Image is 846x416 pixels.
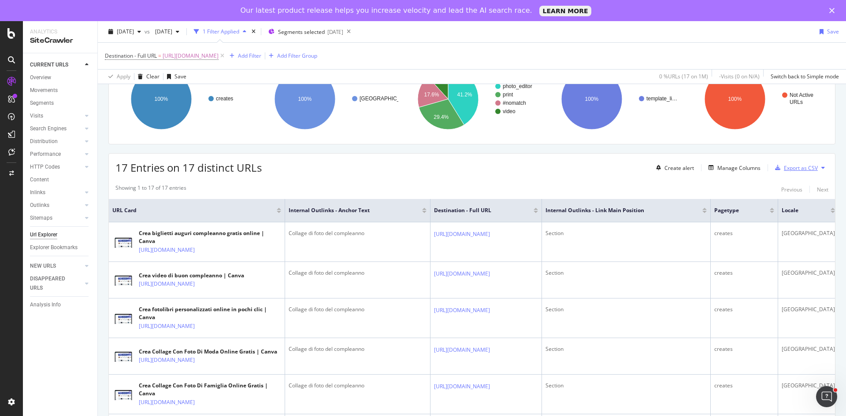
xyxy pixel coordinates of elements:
text: 100% [728,96,742,102]
div: Collage di foto del compleanno [289,229,427,237]
span: 2025 Jun. 29th [152,28,172,35]
a: LEARN MORE [539,6,592,16]
div: Close [829,8,838,13]
div: 1 Filter Applied [203,28,239,35]
button: Next [817,184,828,195]
span: 17 Entries on 17 distinct URLs [115,160,262,175]
text: template_li… [646,96,677,102]
div: Url Explorer [30,230,57,239]
div: Showing 1 to 17 of 17 entries [115,184,186,195]
div: Content [30,175,49,184]
span: Destination - Full URL [105,52,157,59]
div: Section [545,229,707,237]
svg: A chart. [546,61,685,137]
button: Segments selected[DATE] [265,25,343,39]
div: creates [714,382,774,390]
svg: A chart. [402,61,542,137]
div: Switch back to Simple mode [771,73,839,80]
button: [DATE] [105,25,145,39]
a: Outlinks [30,201,82,210]
span: [URL][DOMAIN_NAME] [163,50,219,62]
div: Sitemaps [30,214,52,223]
button: [DATE] [152,25,183,39]
span: = [158,52,161,59]
img: main image [112,236,134,248]
text: 100% [155,96,168,102]
div: [GEOGRAPHIC_DATA] [782,269,835,277]
div: [GEOGRAPHIC_DATA] [782,382,835,390]
text: 17.6% [424,92,439,98]
span: pagetype [714,206,757,214]
button: Previous [781,184,802,195]
div: DISAPPEARED URLS [30,274,74,293]
button: Switch back to Simple mode [767,70,839,84]
span: Destination - Full URL [434,206,520,214]
span: URL Card [112,206,275,214]
div: times [250,27,257,36]
button: Manage Columns [705,162,761,173]
iframe: Intercom live chat [816,386,837,407]
div: Search Engines [30,124,67,133]
a: [URL][DOMAIN_NAME] [434,382,490,391]
a: [URL][DOMAIN_NAME] [139,280,195,288]
div: creates [714,269,774,277]
div: Overview [30,73,51,82]
a: [URL][DOMAIN_NAME] [434,306,490,315]
a: DISAPPEARED URLS [30,274,82,293]
div: Add Filter Group [277,52,317,59]
div: Inlinks [30,188,45,197]
a: Distribution [30,137,82,146]
div: Analysis Info [30,300,61,309]
a: HTTP Codes [30,162,82,172]
button: Add Filter [226,51,261,61]
a: [URL][DOMAIN_NAME] [434,269,490,278]
div: Collage di foto del compleanno [289,382,427,390]
div: Save [174,73,186,80]
div: Save [827,28,839,35]
div: Outlinks [30,201,49,210]
div: Our latest product release helps you increase velocity and lead the AI search race. [241,6,532,15]
text: Not Active [790,92,813,98]
a: [URL][DOMAIN_NAME] [139,356,195,364]
div: Crea biglietti auguri compleanno gratis online | Canva [139,229,281,245]
span: Segments selected [278,28,325,36]
a: [URL][DOMAIN_NAME] [139,246,195,254]
text: 29.4% [434,114,449,120]
div: Section [545,382,707,390]
div: Performance [30,150,61,159]
div: Export as CSV [784,164,818,172]
button: Create alert [653,161,694,175]
div: Collage di foto del compleanno [289,345,427,353]
button: Apply [105,70,130,84]
div: Collage di foto del compleanno [289,306,427,313]
div: Collage di foto del compleanno [289,269,427,277]
div: creates [714,306,774,313]
div: creates [714,229,774,237]
div: Visits [30,111,43,121]
a: Search Engines [30,124,82,133]
div: Movements [30,86,58,95]
div: Create alert [664,164,694,172]
div: CURRENT URLS [30,60,68,70]
svg: A chart. [689,61,828,137]
div: SiteCrawler [30,36,90,46]
a: Analysis Info [30,300,91,309]
div: Distribution [30,137,58,146]
a: Visits [30,111,82,121]
div: Crea video di buon compleanno | Canva [139,272,244,280]
div: Clear [146,73,160,80]
div: Section [545,345,707,353]
a: NEW URLS [30,261,82,271]
div: Explorer Bookmarks [30,243,78,252]
div: Manage Columns [717,164,761,172]
img: main image [112,274,134,286]
text: 100% [298,96,312,102]
a: Explorer Bookmarks [30,243,91,252]
svg: A chart. [115,61,255,137]
img: main image [112,389,134,400]
div: creates [714,345,774,353]
div: - Visits ( 0 on N/A ) [719,73,760,80]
